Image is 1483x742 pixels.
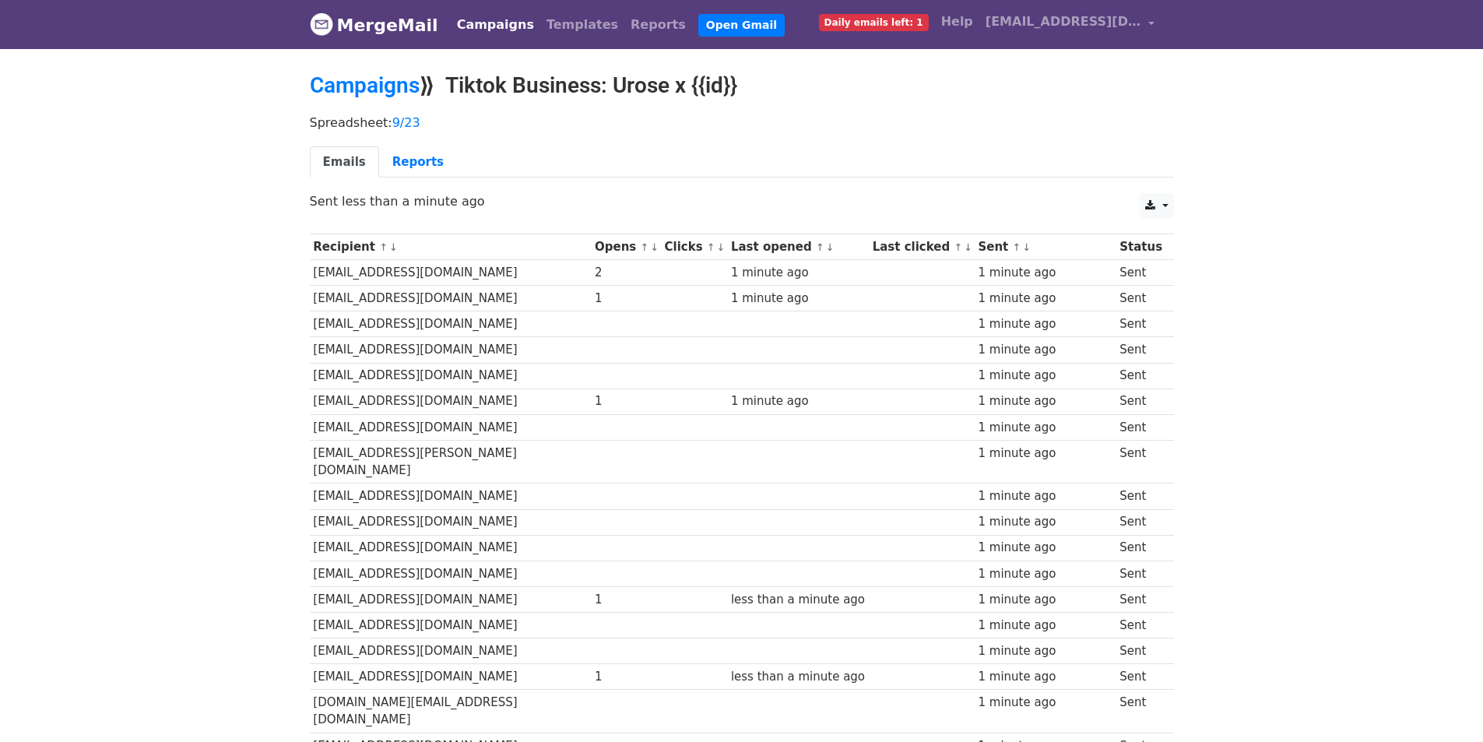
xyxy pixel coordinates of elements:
td: [EMAIL_ADDRESS][DOMAIN_NAME] [310,363,592,389]
td: Sent [1116,612,1165,638]
a: ↓ [717,241,726,253]
a: 9/23 [392,115,420,130]
div: 1 minute ago [978,445,1112,462]
td: [EMAIL_ADDRESS][DOMAIN_NAME] [310,612,592,638]
div: 1 minute ago [978,539,1112,557]
div: 1 minute ago [978,264,1112,282]
div: 1 [595,591,657,609]
div: 1 minute ago [731,290,865,308]
td: [EMAIL_ADDRESS][DOMAIN_NAME] [310,286,592,311]
p: Spreadsheet: [310,114,1174,131]
td: Sent [1116,690,1165,733]
td: Sent [1116,260,1165,286]
th: Last clicked [869,234,975,260]
div: 1 minute ago [978,419,1112,437]
td: Sent [1116,638,1165,664]
td: Sent [1116,664,1165,690]
td: Sent [1116,535,1165,561]
a: ↓ [826,241,835,253]
td: [EMAIL_ADDRESS][DOMAIN_NAME] [310,484,592,509]
td: Sent [1116,586,1165,612]
span: [EMAIL_ADDRESS][DOMAIN_NAME] [986,12,1141,31]
td: [EMAIL_ADDRESS][DOMAIN_NAME] [310,638,592,664]
td: [EMAIL_ADDRESS][DOMAIN_NAME] [310,561,592,586]
td: [EMAIL_ADDRESS][DOMAIN_NAME] [310,311,592,337]
div: 1 minute ago [978,315,1112,333]
div: 1 [595,668,657,686]
a: ↑ [1013,241,1021,253]
td: [EMAIL_ADDRESS][DOMAIN_NAME] [310,337,592,363]
a: Open Gmail [698,14,785,37]
th: Last opened [727,234,869,260]
th: Opens [591,234,661,260]
a: Daily emails left: 1 [813,6,935,37]
div: 1 minute ago [978,341,1112,359]
td: [EMAIL_ADDRESS][DOMAIN_NAME] [310,414,592,440]
div: 1 minute ago [978,487,1112,505]
div: 2 [595,264,657,282]
a: MergeMail [310,9,438,41]
td: Sent [1116,311,1165,337]
a: ↓ [389,241,398,253]
div: less than a minute ago [731,591,865,609]
a: ↓ [1022,241,1031,253]
a: Help [935,6,979,37]
a: ↑ [954,241,962,253]
div: 1 minute ago [731,392,865,410]
td: Sent [1116,440,1165,484]
th: Clicks [661,234,727,260]
td: [EMAIL_ADDRESS][DOMAIN_NAME] [310,535,592,561]
a: Campaigns [310,72,420,98]
h2: ⟫ Tiktok Business: Urose x {{id}} [310,72,1174,99]
div: 1 minute ago [978,694,1112,712]
td: [EMAIL_ADDRESS][DOMAIN_NAME] [310,586,592,612]
td: [DOMAIN_NAME][EMAIL_ADDRESS][DOMAIN_NAME] [310,690,592,733]
th: Recipient [310,234,592,260]
p: Sent less than a minute ago [310,193,1174,209]
div: 1 minute ago [978,513,1112,531]
div: 1 minute ago [978,367,1112,385]
span: Daily emails left: 1 [819,14,929,31]
div: 1 minute ago [978,617,1112,635]
div: 1 minute ago [978,565,1112,583]
div: less than a minute ago [731,668,865,686]
a: ↑ [816,241,824,253]
img: MergeMail logo [310,12,333,36]
a: Templates [540,9,624,40]
td: Sent [1116,561,1165,586]
div: 1 minute ago [978,668,1112,686]
div: 1 minute ago [731,264,865,282]
div: 1 minute ago [978,392,1112,410]
td: Sent [1116,286,1165,311]
td: [EMAIL_ADDRESS][DOMAIN_NAME] [310,260,592,286]
a: [EMAIL_ADDRESS][DOMAIN_NAME] [979,6,1161,43]
a: Reports [379,146,457,178]
a: ↓ [964,241,972,253]
td: [EMAIL_ADDRESS][DOMAIN_NAME] [310,389,592,414]
td: Sent [1116,414,1165,440]
th: Status [1116,234,1165,260]
div: 1 [595,392,657,410]
th: Sent [975,234,1116,260]
a: Reports [624,9,692,40]
div: 1 minute ago [978,290,1112,308]
a: ↑ [640,241,648,253]
td: Sent [1116,484,1165,509]
td: [EMAIL_ADDRESS][DOMAIN_NAME] [310,509,592,535]
div: 1 minute ago [978,642,1112,660]
a: Emails [310,146,379,178]
div: 1 minute ago [978,591,1112,609]
a: ↑ [707,241,715,253]
td: Sent [1116,363,1165,389]
div: 1 [595,290,657,308]
td: [EMAIL_ADDRESS][PERSON_NAME][DOMAIN_NAME] [310,440,592,484]
a: ↑ [379,241,388,253]
a: ↓ [650,241,659,253]
td: Sent [1116,509,1165,535]
td: Sent [1116,337,1165,363]
td: Sent [1116,389,1165,414]
td: [EMAIL_ADDRESS][DOMAIN_NAME] [310,664,592,690]
a: Campaigns [451,9,540,40]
